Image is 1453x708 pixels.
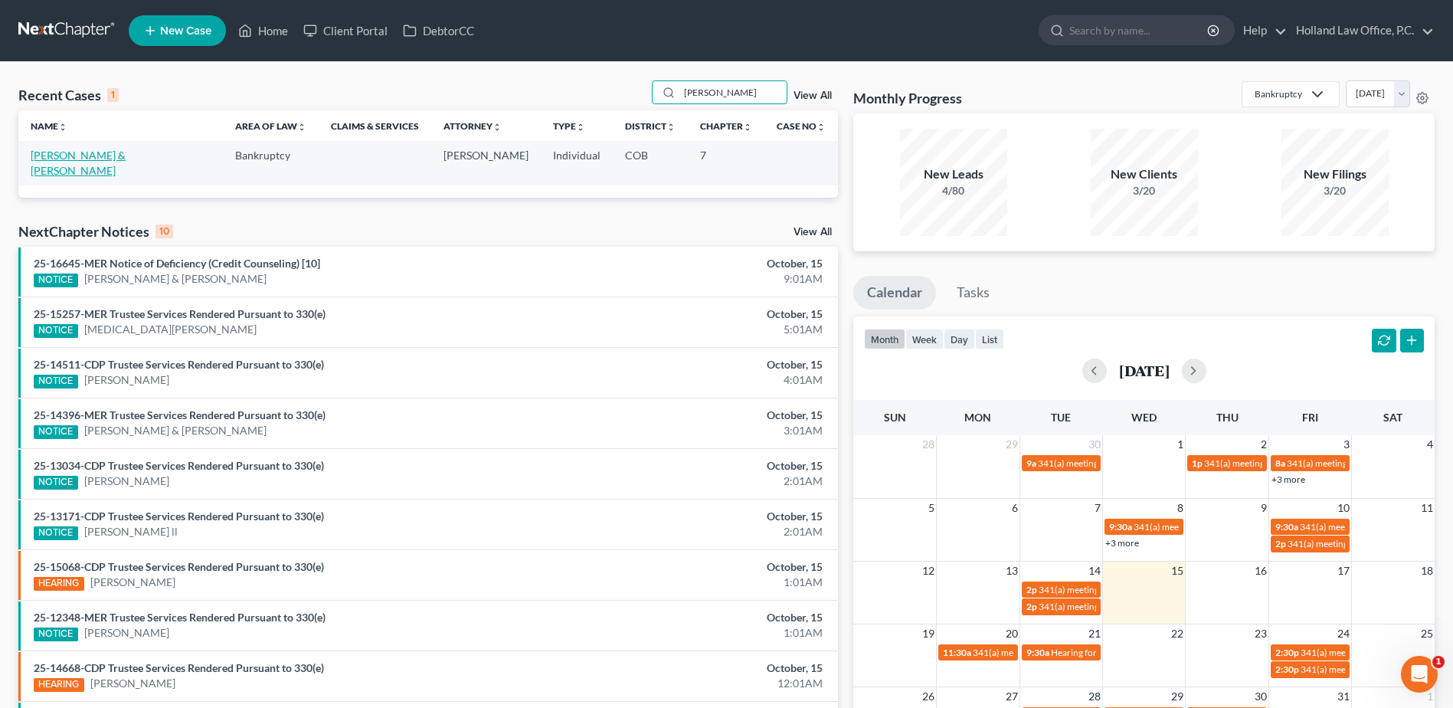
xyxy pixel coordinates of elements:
[921,435,936,454] span: 28
[570,676,823,691] div: 12:01AM
[31,149,126,177] a: [PERSON_NAME] & [PERSON_NAME]
[1259,499,1268,517] span: 9
[570,423,823,438] div: 3:01AM
[1051,647,1170,658] span: Hearing for [PERSON_NAME]
[1119,362,1170,379] h2: [DATE]
[1093,499,1102,517] span: 7
[570,458,823,474] div: October, 15
[864,329,905,349] button: month
[921,687,936,706] span: 26
[1216,411,1239,424] span: Thu
[1419,624,1435,643] span: 25
[1336,624,1351,643] span: 24
[34,577,84,591] div: HEARING
[1131,411,1157,424] span: Wed
[884,411,906,424] span: Sun
[34,358,324,371] a: 25-14511-CDP Trustee Services Rendered Pursuant to 330(e)
[231,17,296,44] a: Home
[18,222,173,241] div: NextChapter Notices
[679,81,787,103] input: Search by name...
[1419,499,1435,517] span: 11
[34,459,324,472] a: 25-13034-CDP Trustee Services Rendered Pursuant to 330(e)
[34,560,324,573] a: 25-15068-CDP Trustee Services Rendered Pursuant to 330(e)
[235,120,306,132] a: Area of Lawunfold_more
[666,123,676,132] i: unfold_more
[1091,183,1198,198] div: 3/20
[155,225,173,238] div: 10
[493,123,502,132] i: unfold_more
[1192,457,1203,469] span: 1p
[1087,562,1102,580] span: 14
[570,306,823,322] div: October, 15
[853,276,936,310] a: Calendar
[570,474,823,489] div: 2:01AM
[1004,687,1019,706] span: 27
[570,372,823,388] div: 4:01AM
[1255,87,1302,100] div: Bankruptcy
[34,408,326,421] a: 25-14396-MER Trustee Services Rendered Pursuant to 330(e)
[1026,457,1036,469] span: 9a
[34,324,78,338] div: NOTICE
[107,88,119,102] div: 1
[688,141,764,185] td: 7
[431,141,541,185] td: [PERSON_NAME]
[34,611,326,624] a: 25-12348-MER Trustee Services Rendered Pursuant to 330(e)
[1004,435,1019,454] span: 29
[1026,647,1049,658] span: 9:30a
[1176,435,1185,454] span: 1
[1235,17,1287,44] a: Help
[625,120,676,132] a: Districtunfold_more
[34,628,78,641] div: NOTICE
[1419,562,1435,580] span: 18
[1204,457,1433,469] span: 341(a) meeting for [PERSON_NAME] & [PERSON_NAME]
[34,476,78,490] div: NOTICE
[1259,435,1268,454] span: 2
[1275,647,1299,658] span: 2:30p
[570,575,823,590] div: 1:01AM
[84,271,267,287] a: [PERSON_NAME] & [PERSON_NAME]
[34,307,326,320] a: 25-15257-MER Trustee Services Rendered Pursuant to 330(e)
[570,256,823,271] div: October, 15
[944,329,975,349] button: day
[18,86,119,104] div: Recent Cases
[570,610,823,625] div: October, 15
[1281,166,1389,183] div: New Filings
[1026,584,1037,595] span: 2p
[900,183,1007,198] div: 4/80
[570,625,823,641] div: 1:01AM
[541,141,613,185] td: Individual
[794,90,832,101] a: View All
[1253,562,1268,580] span: 16
[973,647,1121,658] span: 341(a) meeting for [PERSON_NAME]
[1038,457,1186,469] span: 341(a) meeting for [PERSON_NAME]
[1275,664,1299,675] span: 2:30p
[1253,624,1268,643] span: 23
[31,120,67,132] a: Nameunfold_more
[613,141,688,185] td: COB
[90,676,175,691] a: [PERSON_NAME]
[84,625,169,641] a: [PERSON_NAME]
[905,329,944,349] button: week
[84,322,257,337] a: [MEDICAL_DATA][PERSON_NAME]
[1087,687,1102,706] span: 28
[794,227,832,238] a: View All
[570,357,823,372] div: October, 15
[927,499,936,517] span: 5
[1336,499,1351,517] span: 10
[921,562,936,580] span: 12
[1091,166,1198,183] div: New Clients
[576,123,585,132] i: unfold_more
[964,411,991,424] span: Mon
[1275,538,1286,549] span: 2p
[1342,435,1351,454] span: 3
[1383,411,1402,424] span: Sat
[1302,411,1318,424] span: Fri
[1105,537,1139,549] a: +3 more
[1425,435,1435,454] span: 4
[570,524,823,539] div: 2:01AM
[1051,411,1071,424] span: Tue
[1087,435,1102,454] span: 30
[34,375,78,388] div: NOTICE
[1039,584,1268,595] span: 341(a) meeting for [PERSON_NAME] & [PERSON_NAME]
[1109,521,1132,533] span: 9:30a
